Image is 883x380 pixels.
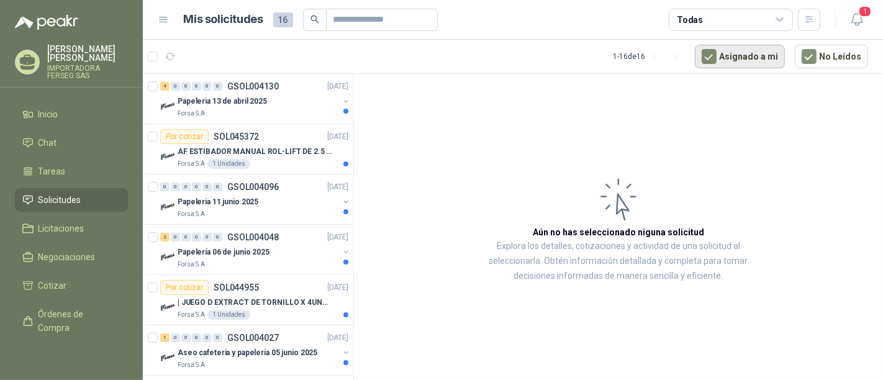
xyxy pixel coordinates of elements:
p: Aseo cafeteria y papeleria 05 junio 2025 [178,347,317,359]
div: 1 [160,333,170,342]
p: Forsa S.A [178,159,205,169]
div: Todas [677,13,703,27]
p: [DATE] [327,282,348,294]
p: GSOL004130 [227,82,279,91]
a: Por cotizarSOL044955[DATE] Company Logo| JUEGO D EXTRACT DE TORNILLO X 4UND PROTOForsa S.A1 Unidades [143,275,353,325]
span: Tareas [38,165,66,178]
div: 0 [192,82,201,91]
p: Forsa S.A [178,109,205,119]
div: 0 [171,333,180,342]
div: 0 [192,233,201,242]
p: Papelería 06 de junio 2025 [178,247,269,258]
div: 1 Unidades [207,159,250,169]
img: Company Logo [160,99,175,114]
img: Logo peakr [15,15,78,30]
p: [DATE] [327,232,348,243]
div: 0 [171,82,180,91]
p: GSOL004096 [227,183,279,191]
div: 0 [202,82,212,91]
span: Remisiones [38,350,84,363]
p: GSOL004048 [227,233,279,242]
a: Órdenes de Compra [15,302,128,340]
button: No Leídos [795,45,868,68]
h3: Aún no has seleccionado niguna solicitud [533,225,704,239]
img: Company Logo [160,199,175,214]
div: 0 [192,183,201,191]
div: 0 [202,183,212,191]
div: 0 [171,183,180,191]
p: [DATE] [327,81,348,93]
button: 1 [846,9,868,31]
p: SOL045372 [214,132,259,141]
span: Órdenes de Compra [38,307,116,335]
div: Por cotizar [160,280,209,295]
p: [PERSON_NAME] [PERSON_NAME] [47,45,128,62]
a: Tareas [15,160,128,183]
img: Company Logo [160,250,175,265]
img: Company Logo [160,149,175,164]
p: Forsa S.A [178,260,205,269]
div: 0 [202,233,212,242]
div: 0 [192,333,201,342]
span: Licitaciones [38,222,84,235]
div: 4 [160,82,170,91]
a: Licitaciones [15,217,128,240]
div: 0 [213,82,222,91]
div: 0 [181,82,191,91]
span: 1 [858,6,872,17]
span: Cotizar [38,279,67,292]
p: | JUEGO D EXTRACT DE TORNILLO X 4UND PROTO [178,297,332,309]
span: Inicio [38,107,58,121]
a: 0 0 0 0 0 0 GSOL004096[DATE] Company LogoPapeleria 11 junio 2025Forsa S.A [160,179,351,219]
a: Inicio [15,102,128,126]
a: 2 0 0 0 0 0 GSOL004048[DATE] Company LogoPapelería 06 de junio 2025Forsa S.A [160,230,351,269]
div: Por cotizar [160,129,209,144]
span: Negociaciones [38,250,96,264]
p: IMPORTADORA FERSEG SAS [47,65,128,79]
span: Solicitudes [38,193,81,207]
div: 0 [213,183,222,191]
p: Papeleria 13 de abril 2025 [178,96,267,107]
span: 16 [273,12,293,27]
p: Forsa S.A [178,209,205,219]
img: Company Logo [160,350,175,365]
h1: Mis solicitudes [184,11,263,29]
a: Negociaciones [15,245,128,269]
span: Chat [38,136,57,150]
img: Company Logo [160,300,175,315]
a: Cotizar [15,274,128,297]
p: AF ESTIBADOR MANUAL ROL-LIFT DE 2.5 TON [178,146,332,158]
div: 0 [181,233,191,242]
div: 0 [160,183,170,191]
a: Chat [15,131,128,155]
div: 0 [181,333,191,342]
div: 1 Unidades [207,310,250,320]
a: Solicitudes [15,188,128,212]
button: Asignado a mi [695,45,785,68]
p: Papeleria 11 junio 2025 [178,196,258,208]
p: GSOL004027 [227,333,279,342]
p: Explora los detalles, cotizaciones y actividad de una solicitud al seleccionarla. Obtén informaci... [478,239,759,284]
p: [DATE] [327,131,348,143]
a: Remisiones [15,345,128,368]
p: Forsa S.A [178,360,205,370]
div: 2 [160,233,170,242]
div: 0 [213,233,222,242]
p: [DATE] [327,332,348,344]
div: 1 - 16 de 16 [613,47,685,66]
div: 0 [213,333,222,342]
a: Por cotizarSOL045372[DATE] Company LogoAF ESTIBADOR MANUAL ROL-LIFT DE 2.5 TONForsa S.A1 Unidades [143,124,353,174]
div: 0 [171,233,180,242]
p: [DATE] [327,181,348,193]
p: Forsa S.A [178,310,205,320]
div: 0 [181,183,191,191]
a: 4 0 0 0 0 0 GSOL004130[DATE] Company LogoPapeleria 13 de abril 2025Forsa S.A [160,79,351,119]
p: SOL044955 [214,283,259,292]
div: 0 [202,333,212,342]
span: search [310,15,319,24]
a: 1 0 0 0 0 0 GSOL004027[DATE] Company LogoAseo cafeteria y papeleria 05 junio 2025Forsa S.A [160,330,351,370]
